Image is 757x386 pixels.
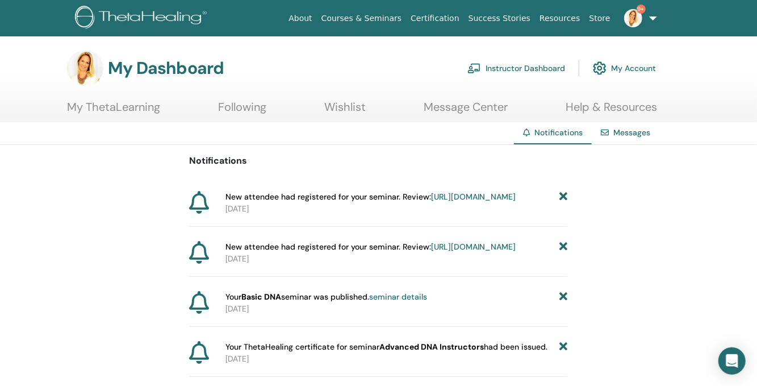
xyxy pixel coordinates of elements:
span: New attendee had registered for your seminar. Review: [225,191,516,203]
img: default.jpg [67,50,103,86]
a: Store [585,8,615,29]
a: Success Stories [464,8,535,29]
img: chalkboard-teacher.svg [467,63,481,73]
span: Notifications [534,127,583,138]
p: Notifications [189,154,568,168]
a: Following [218,100,266,122]
img: cog.svg [593,59,607,78]
a: [URL][DOMAIN_NAME] [431,242,516,252]
p: [DATE] [225,253,568,265]
span: Your seminar was published. [225,291,427,303]
a: Wishlist [324,100,366,122]
span: New attendee had registered for your seminar. Review: [225,241,516,253]
h3: My Dashboard [108,58,224,78]
a: Resources [535,8,585,29]
img: default.jpg [624,9,642,27]
a: My Account [593,56,656,81]
strong: Basic DNA [241,292,281,302]
a: About [284,8,316,29]
span: 9+ [637,5,646,14]
a: Certification [406,8,463,29]
a: seminar details [369,292,427,302]
p: [DATE] [225,353,568,365]
div: Open Intercom Messenger [718,347,746,375]
a: Courses & Seminars [317,8,407,29]
a: Help & Resources [566,100,657,122]
a: [URL][DOMAIN_NAME] [431,192,516,202]
img: logo.png [75,6,211,31]
p: [DATE] [225,303,568,315]
a: My ThetaLearning [67,100,160,122]
a: Instructor Dashboard [467,56,565,81]
a: Message Center [424,100,508,122]
p: [DATE] [225,203,568,215]
a: Messages [613,127,650,138]
b: Advanced DNA Instructors [379,342,484,352]
span: Your ThetaHealing certificate for seminar had been issued. [225,341,547,353]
